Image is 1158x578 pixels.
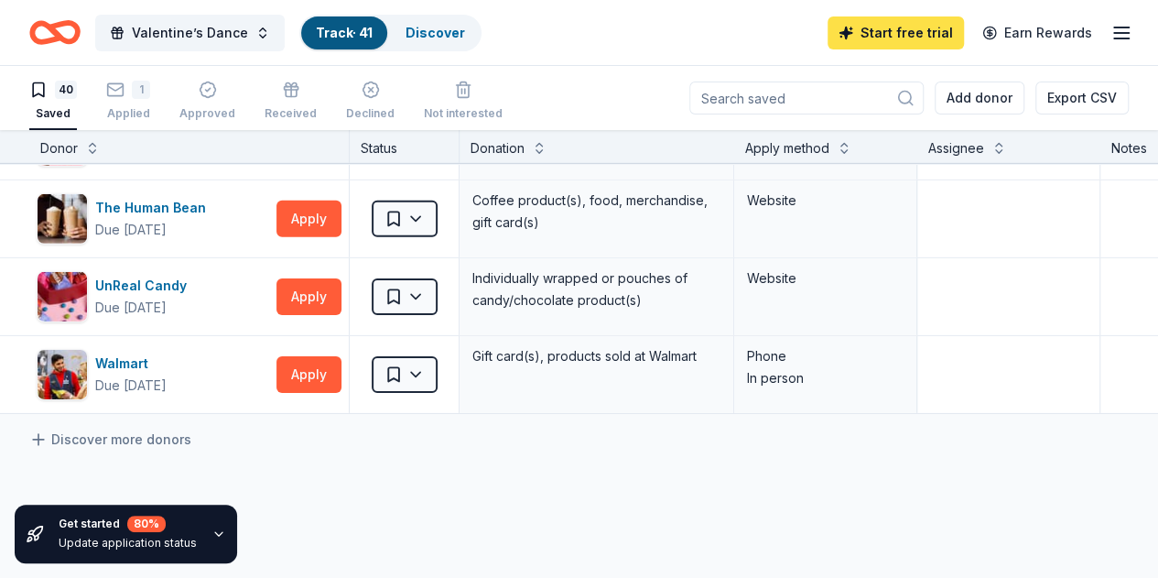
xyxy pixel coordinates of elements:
div: Due [DATE] [95,297,167,319]
div: Individually wrapped or pouches of candy/chocolate product(s) [471,266,722,313]
span: Valentine’s Dance [132,22,248,44]
div: Applied [106,106,150,121]
div: Donor [40,137,78,159]
button: Declined [346,73,395,130]
a: Earn Rewards [971,16,1103,49]
div: Gift card(s), products sold at Walmart [471,344,722,369]
button: Apply [276,356,341,393]
button: Approved [179,73,235,130]
div: Get started [59,516,197,532]
button: Export CSV [1035,82,1129,115]
div: Saved [29,106,77,121]
a: Start free trial [828,16,964,49]
button: Apply [276,278,341,315]
input: Search saved [689,82,924,115]
div: UnReal Candy [95,275,194,297]
button: 40Saved [29,73,77,130]
button: Image for UnReal CandyUnReal CandyDue [DATE] [37,271,269,322]
div: Notes [1111,137,1147,159]
div: The Human Bean [95,197,213,219]
div: Coffee product(s), food, merchandise, gift card(s) [471,188,722,235]
button: Track· 41Discover [299,15,482,51]
div: Update application status [59,536,197,551]
button: Image for The Human BeanThe Human BeanDue [DATE] [37,193,269,245]
button: Image for WalmartWalmartDue [DATE] [37,349,269,400]
div: Website [747,267,904,289]
div: Approved [179,106,235,121]
div: In person [747,367,904,389]
div: Phone [747,345,904,367]
a: Discover [406,25,465,40]
div: 1 [132,81,150,99]
div: Received [265,106,317,121]
div: Status [350,130,460,163]
a: Track· 41 [316,25,373,40]
div: Assignee [928,137,984,159]
div: 40 [55,81,77,99]
button: Not interested [424,73,503,130]
img: Image for UnReal Candy [38,272,87,322]
div: Due [DATE] [95,219,167,241]
button: 1Applied [106,73,150,130]
div: Not interested [424,106,503,121]
button: Received [265,73,317,130]
a: Discover more donors [29,429,191,451]
img: Image for The Human Bean [38,194,87,244]
a: Home [29,11,81,54]
div: Due [DATE] [95,375,167,397]
div: Apply method [745,137,829,159]
button: Apply [276,201,341,237]
div: Walmart [95,353,167,375]
div: Donation [471,137,525,159]
button: Add donor [935,82,1024,115]
div: Website [747,190,904,212]
img: Image for Walmart [38,350,87,399]
div: 80 % [127,516,166,532]
button: Valentine’s Dance [95,15,285,51]
div: Declined [346,106,395,121]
